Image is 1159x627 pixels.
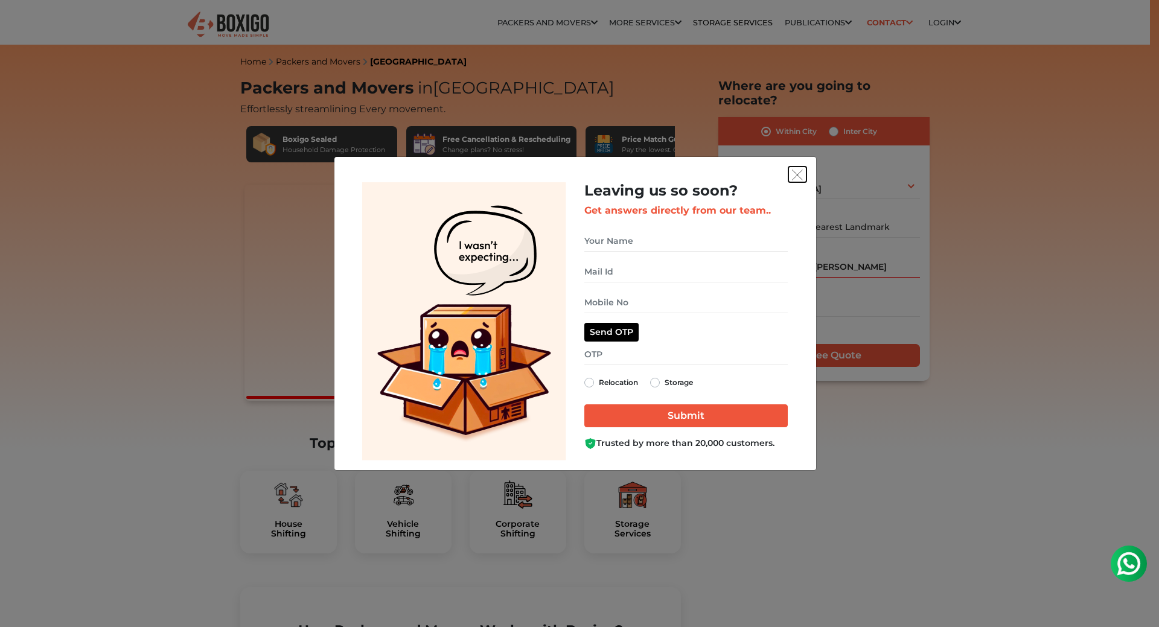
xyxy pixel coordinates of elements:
[584,261,788,282] input: Mail Id
[584,231,788,252] input: Your Name
[584,323,639,342] button: Send OTP
[584,404,788,427] input: Submit
[665,375,693,390] label: Storage
[584,205,788,216] h3: Get answers directly from our team..
[12,12,36,36] img: whatsapp-icon.svg
[362,182,566,460] img: Lead Welcome Image
[584,438,596,450] img: Boxigo Customer Shield
[584,292,788,313] input: Mobile No
[584,182,788,200] h2: Leaving us so soon?
[584,437,788,450] div: Trusted by more than 20,000 customers.
[599,375,638,390] label: Relocation
[584,344,788,365] input: OTP
[792,170,803,180] img: exit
